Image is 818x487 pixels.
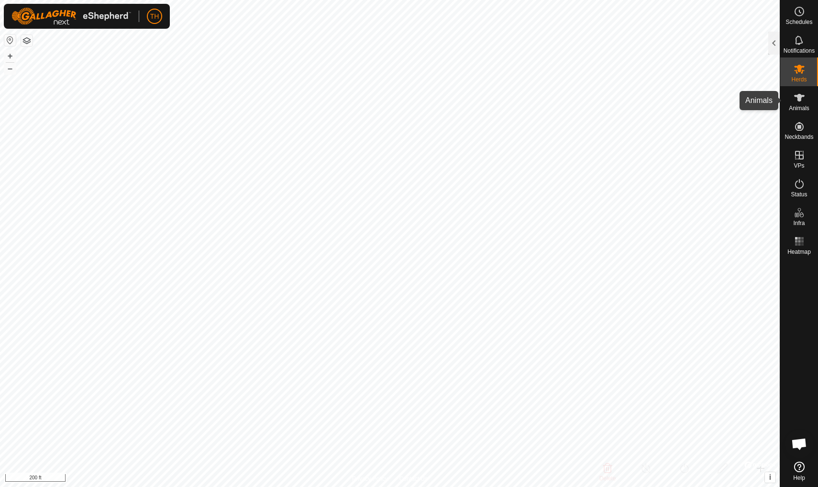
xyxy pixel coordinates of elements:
button: Map Layers [21,35,33,46]
span: Heatmap [787,249,811,255]
span: Neckbands [785,134,813,140]
span: Schedules [785,19,812,25]
span: Status [791,192,807,197]
button: Reset Map [4,34,16,46]
span: Animals [789,105,809,111]
a: Contact Us [399,475,428,483]
span: i [769,473,771,481]
a: Help [780,458,818,485]
img: Gallagher Logo [11,8,131,25]
span: VPs [794,163,804,169]
span: TH [150,11,159,22]
button: – [4,63,16,74]
span: Herds [791,77,807,82]
span: Help [793,475,805,481]
span: Notifications [784,48,815,54]
button: + [4,50,16,62]
div: Open chat [785,430,814,458]
span: Infra [793,220,805,226]
button: i [765,472,775,483]
a: Privacy Policy [352,475,388,483]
